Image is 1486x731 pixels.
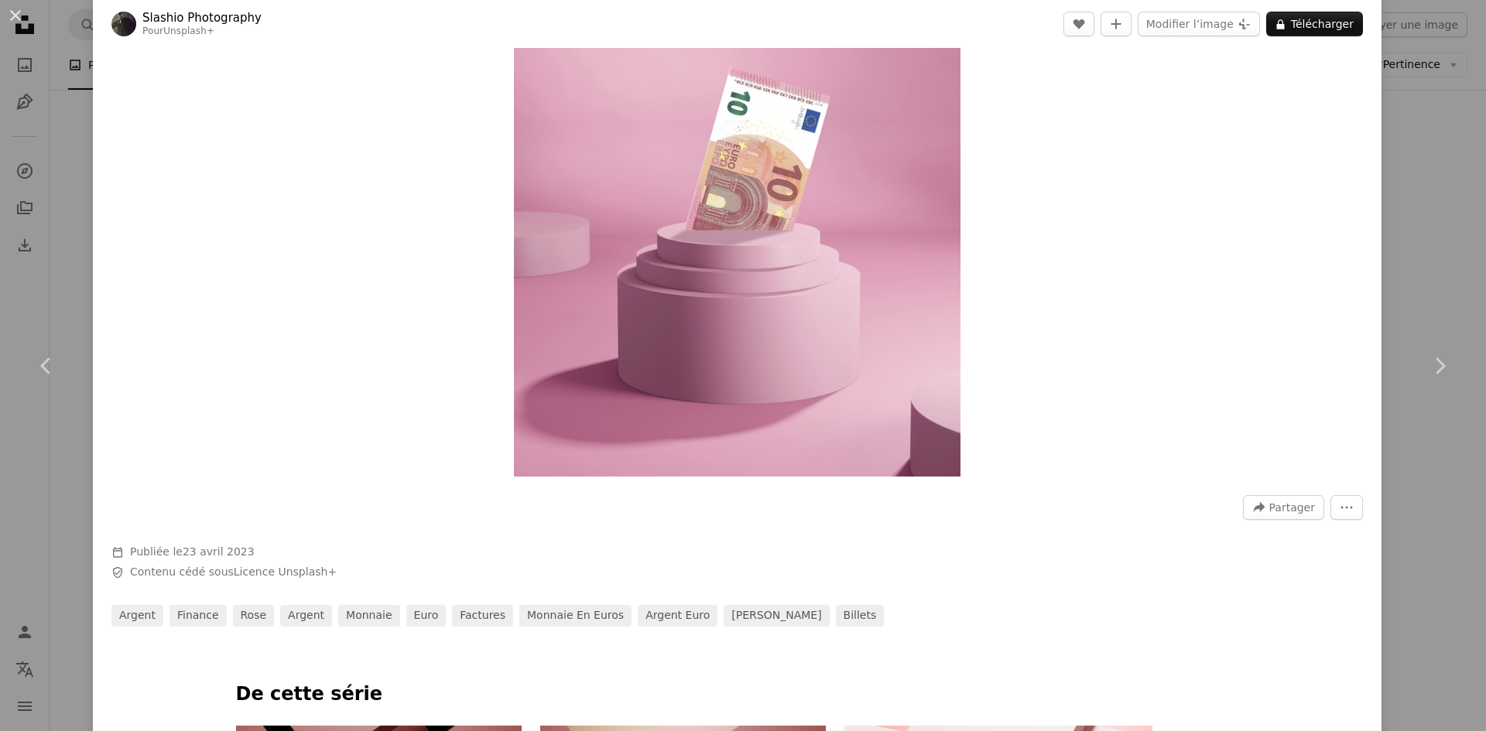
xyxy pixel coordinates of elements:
[1269,496,1315,519] span: Partager
[724,605,829,627] a: [PERSON_NAME]
[236,682,1239,707] p: De cette série
[452,605,513,627] a: Factures
[142,26,262,38] div: Pour
[234,565,337,578] a: Licence Unsplash+
[1063,12,1094,36] button: J’aime
[130,545,255,558] span: Publiée le
[111,12,136,36] img: Accéder au profil de Slashio Photography
[1101,12,1132,36] button: Ajouter à la collection
[519,605,632,627] a: Monnaie en euros
[836,605,885,627] a: Billets
[406,605,447,627] a: euro
[1266,12,1363,36] button: Télécharger
[638,605,717,627] a: Argent Euro
[142,10,262,26] a: Slashio Photography
[1138,12,1260,36] button: Modifier l’image
[169,605,227,627] a: finance
[1393,292,1486,440] a: Suivant
[1330,495,1363,520] button: Plus d’actions
[233,605,275,627] a: rose
[338,605,399,627] a: monnaie
[183,545,255,558] time: 23 avril 2023 à 13:35:41 UTC+2
[1243,495,1324,520] button: Partager cette image
[280,605,332,627] a: argent
[130,565,337,580] span: Contenu cédé sous
[111,605,163,627] a: argent
[163,26,214,36] a: Unsplash+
